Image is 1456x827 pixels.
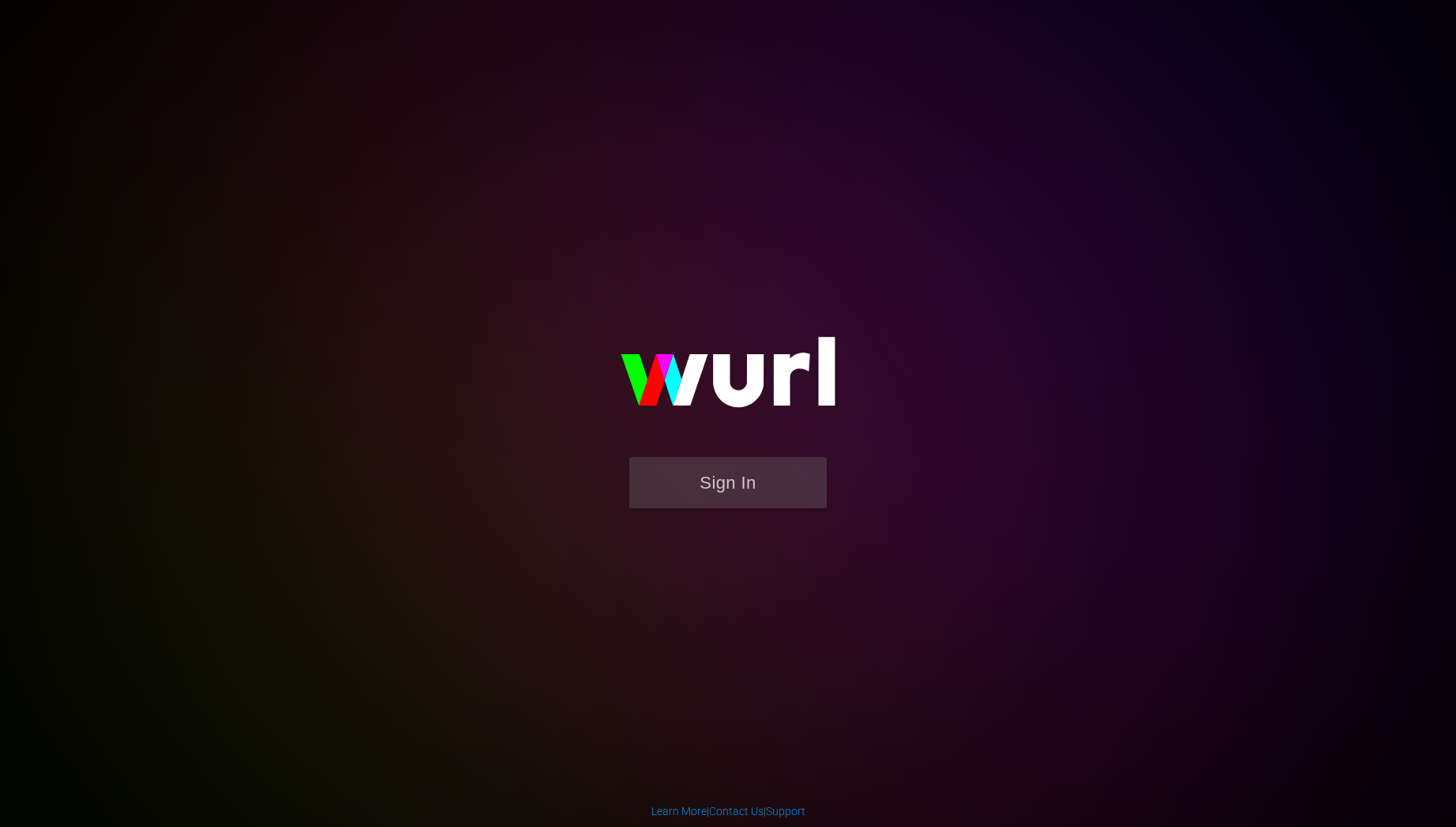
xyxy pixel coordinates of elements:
img: wurl-logo-on-black-223613ac3d8ba8fe6dc639794a292ebdb59501304c7dfd60c99c58986ef67473.svg [570,303,886,456]
a: Support [766,805,805,818]
button: Sign In [629,457,827,508]
a: Learn More [651,805,707,818]
a: Contact Us [709,805,764,818]
div: | | [651,803,805,819]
